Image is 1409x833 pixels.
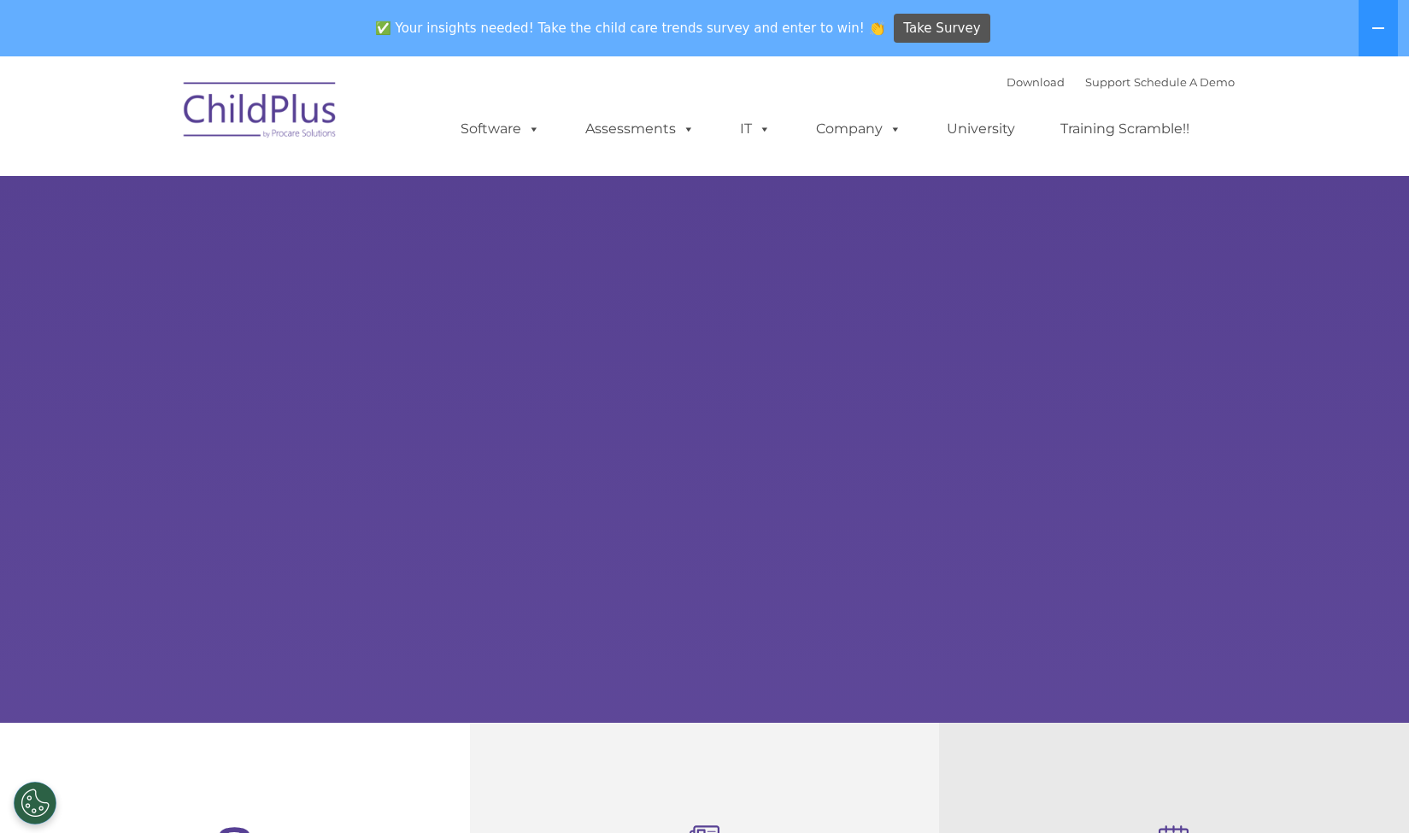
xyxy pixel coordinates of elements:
[799,112,919,146] a: Company
[723,112,788,146] a: IT
[368,11,891,44] span: ✅ Your insights needed! Take the child care trends survey and enter to win! 👏
[1085,75,1130,89] a: Support
[903,14,980,44] span: Take Survey
[443,112,557,146] a: Software
[1043,112,1206,146] a: Training Scramble!!
[1134,75,1235,89] a: Schedule A Demo
[930,112,1032,146] a: University
[1007,75,1235,89] font: |
[14,782,56,824] button: Cookies Settings
[894,14,990,44] a: Take Survey
[568,112,712,146] a: Assessments
[1007,75,1065,89] a: Download
[175,70,346,155] img: ChildPlus by Procare Solutions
